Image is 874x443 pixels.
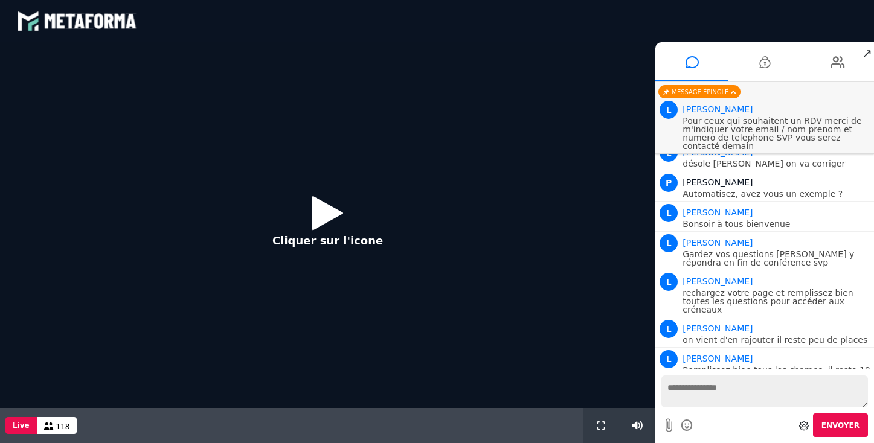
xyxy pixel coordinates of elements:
button: Envoyer [813,413,868,437]
span: L [660,101,678,119]
p: Pour ceux qui souhaitent un RDV merci de m'indiquer votre email / nom prenom et numero de telepho... [683,116,871,150]
p: Bonsoir à tous bienvenue [683,220,871,228]
p: rechargez votre page et remplissez bien toutes les questions pour accéder aux créneaux [683,288,871,314]
span: L [660,204,678,222]
span: P [660,174,678,192]
span: Animateur [683,208,753,217]
span: Animateur [683,323,753,333]
span: Animateur [683,276,753,286]
button: Live [5,417,37,434]
span: [PERSON_NAME] [683,177,753,187]
p: Automatisez, avez vous un exemple ? [683,190,871,198]
p: Gardez vos questions [PERSON_NAME] y répondra en fin de conférence svp [683,250,871,267]
p: désole [PERSON_NAME] on va corriger [683,159,871,168]
span: L [660,273,678,291]
span: L [660,320,678,338]
span: Animateur [683,354,753,363]
span: Animateur [683,238,753,247]
span: Envoyer [821,421,860,430]
p: Remplissez bien tous les champs, il reste 10 places ! [683,366,871,383]
div: Message épinglé [658,85,741,98]
span: ↗ [860,42,874,64]
span: L [660,350,678,368]
p: on vient d'en rajouter il reste peu de places [683,336,871,344]
button: Cliquer sur l'icone [260,186,395,264]
span: 118 [56,422,70,431]
span: L [660,234,678,252]
p: Cliquer sur l'icone [272,232,383,249]
span: Animateur [683,104,753,114]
